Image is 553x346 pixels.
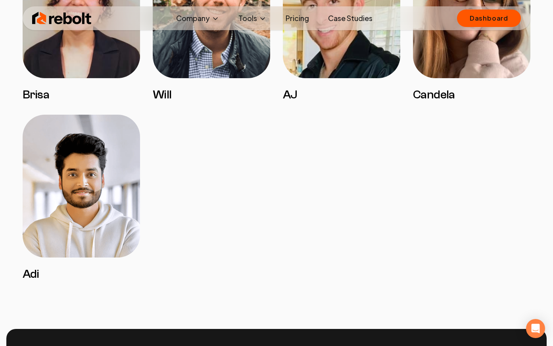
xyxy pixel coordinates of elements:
[23,115,140,258] img: Adi
[23,88,140,102] h3: Brisa
[457,10,521,27] a: Dashboard
[526,319,545,338] div: Open Intercom Messenger
[413,88,530,102] h3: Candela
[170,10,226,26] button: Company
[279,10,315,26] a: Pricing
[283,88,400,102] h3: AJ
[153,88,270,102] h3: Will
[322,10,379,26] a: Case Studies
[32,10,92,26] img: Rebolt Logo
[232,10,273,26] button: Tools
[23,267,140,281] h3: Adi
